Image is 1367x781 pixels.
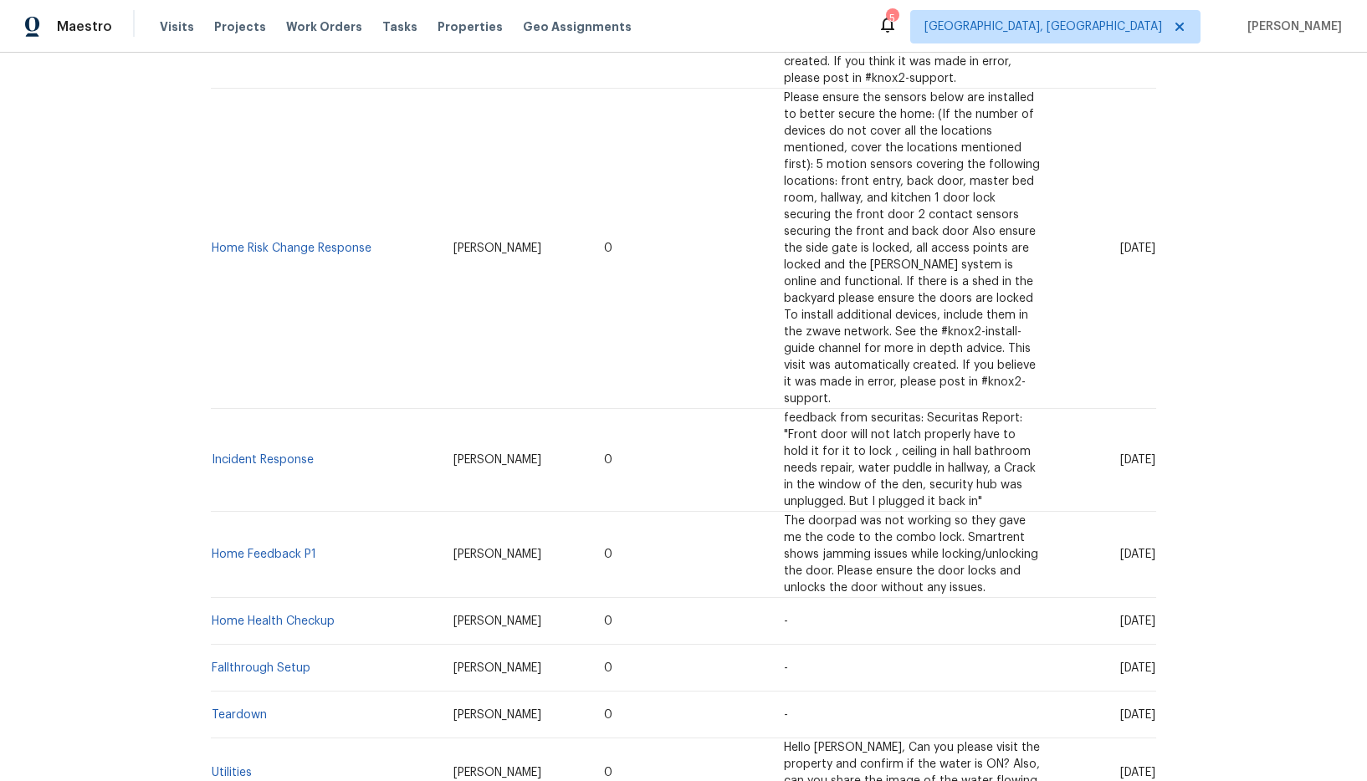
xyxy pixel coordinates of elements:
span: [DATE] [1120,709,1155,721]
span: Properties [438,18,503,35]
span: [PERSON_NAME] [453,767,541,778]
span: [PERSON_NAME] [453,662,541,674]
span: - [784,615,788,627]
span: [GEOGRAPHIC_DATA], [GEOGRAPHIC_DATA] [924,18,1162,35]
span: 0 [604,454,612,466]
span: - [784,709,788,721]
span: [DATE] [1120,662,1155,674]
span: [DATE] [1120,615,1155,627]
span: [PERSON_NAME] [453,242,541,254]
a: Incident Response [212,454,314,466]
a: Utilities [212,767,252,778]
span: [PERSON_NAME] [453,615,541,627]
span: [DATE] [1120,454,1155,466]
span: Please ensure the sensors below are installed to better secure the home: (If the number of device... [784,92,1040,405]
span: [PERSON_NAME] [1241,18,1342,35]
span: [DATE] [1120,767,1155,778]
span: 0 [604,662,612,674]
a: Teardown [212,709,267,721]
span: Visits [160,18,194,35]
a: Home Feedback P1 [212,549,316,560]
span: The doorpad was not working so they gave me the code to the combo lock. Smartrent shows jamming i... [784,515,1038,594]
span: 0 [604,767,612,778]
span: Maestro [57,18,112,35]
span: 0 [604,549,612,560]
span: 0 [604,709,612,721]
a: Fallthrough Setup [212,662,310,674]
span: [DATE] [1120,242,1155,254]
a: Home Health Checkup [212,615,335,627]
span: Projects [214,18,266,35]
span: Work Orders [286,18,362,35]
span: [PERSON_NAME] [453,709,541,721]
span: 0 [604,242,612,254]
span: [PERSON_NAME] [453,454,541,466]
span: [DATE] [1120,549,1155,560]
div: 5 [886,10,898,27]
span: Tasks [382,21,417,33]
span: feedback from securitas: Securitas Report: "Front door will not latch properly have to hold it fo... [784,412,1036,508]
span: Geo Assignments [523,18,632,35]
span: 0 [604,615,612,627]
span: [PERSON_NAME] [453,549,541,560]
span: - [784,662,788,674]
a: Home Risk Change Response [212,242,371,254]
